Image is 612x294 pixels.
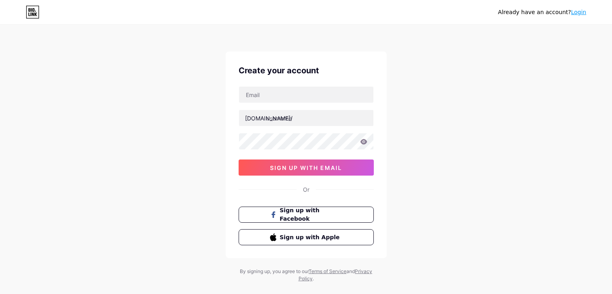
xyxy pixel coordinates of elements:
button: Sign up with Facebook [239,207,374,223]
div: [DOMAIN_NAME]/ [245,114,293,122]
button: sign up with email [239,159,374,176]
div: Already have an account? [498,8,586,17]
div: Create your account [239,64,374,77]
div: By signing up, you agree to our and . [238,268,375,282]
input: username [239,110,373,126]
span: sign up with email [270,164,342,171]
input: Email [239,87,373,103]
div: Or [303,185,309,194]
span: Sign up with Apple [280,233,342,242]
a: Terms of Service [309,268,346,274]
a: Login [571,9,586,15]
button: Sign up with Apple [239,229,374,245]
span: Sign up with Facebook [280,206,342,223]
